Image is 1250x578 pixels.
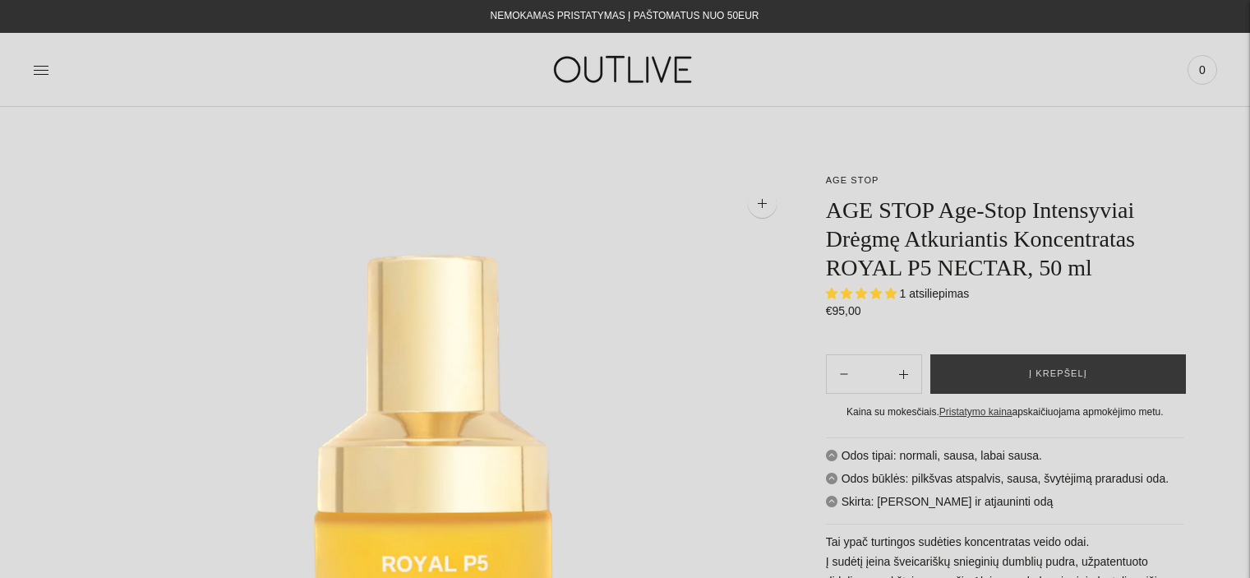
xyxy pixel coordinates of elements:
[1188,52,1217,88] a: 0
[826,196,1184,282] h1: AGE STOP Age-Stop Intensyviai Drėgmę Atkuriantis Koncentratas ROYAL P5 NECTAR, 50 ml
[522,41,727,98] img: OUTLIVE
[939,406,1012,418] a: Pristatymo kaina
[827,354,861,394] button: Add product quantity
[1029,366,1087,382] span: Į krepšelį
[900,287,970,300] span: 1 atsiliepimas
[491,7,759,26] div: NEMOKAMAS PRISTATYMAS Į PAŠTOMATUS NUO 50EUR
[826,287,900,300] span: 5.00 stars
[826,304,861,317] span: €95,00
[826,404,1184,421] div: Kaina su mokesčiais. apskaičiuojama apmokėjimo metu.
[1191,58,1214,81] span: 0
[826,175,879,185] a: AGE STOP
[886,354,921,394] button: Subtract product quantity
[861,363,886,386] input: Product quantity
[930,354,1186,394] button: Į krepšelį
